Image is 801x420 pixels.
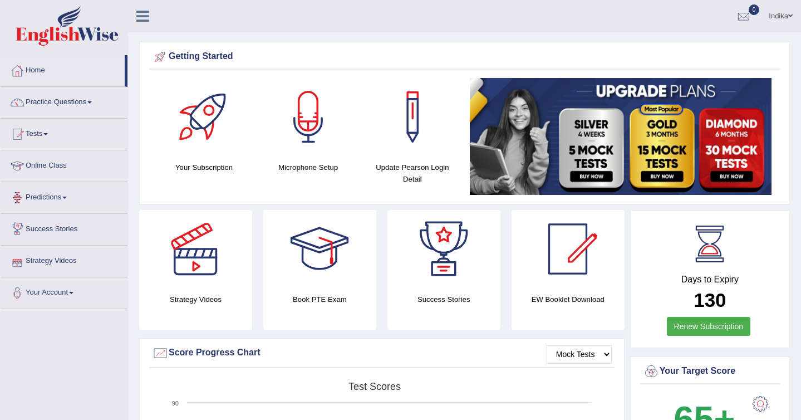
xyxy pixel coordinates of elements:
tspan: Test scores [348,381,401,392]
h4: Strategy Videos [139,294,252,305]
span: 0 [749,4,760,15]
h4: Your Subscription [158,162,250,173]
div: Your Target Score [643,363,777,380]
a: Tests [1,119,127,146]
a: Success Stories [1,214,127,242]
h4: Microphone Setup [262,162,355,173]
div: Score Progress Chart [152,345,612,362]
h4: Days to Expiry [643,275,777,285]
a: Renew Subscription [667,317,751,336]
h4: Success Stories [387,294,500,305]
a: Predictions [1,182,127,210]
h4: Update Pearson Login Detail [366,162,459,185]
a: Online Class [1,150,127,178]
a: Your Account [1,277,127,305]
img: small5.jpg [470,78,771,195]
div: Getting Started [152,48,777,65]
text: 90 [172,400,179,407]
h4: Book PTE Exam [263,294,376,305]
b: 130 [694,289,726,311]
a: Practice Questions [1,87,127,115]
a: Home [1,55,125,83]
a: Strategy Videos [1,246,127,274]
h4: EW Booklet Download [512,294,625,305]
